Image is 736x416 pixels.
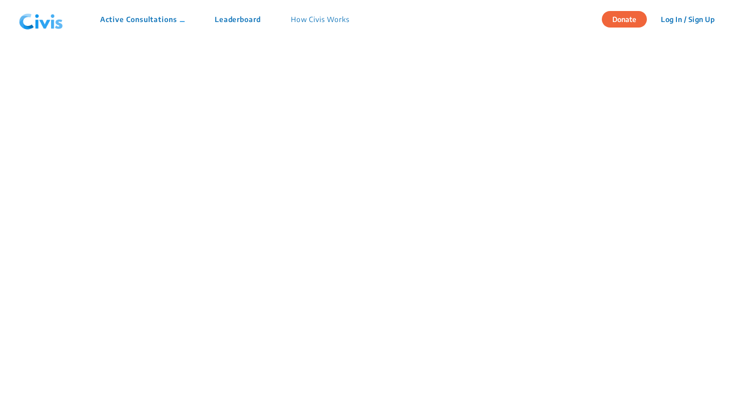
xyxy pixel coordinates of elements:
[654,12,721,27] button: Log In / Sign Up
[291,14,349,25] p: How Civis Works
[100,14,185,25] p: Active Consultations
[15,5,67,35] img: navlogo.png
[215,14,261,25] p: Leaderboard
[602,14,654,24] a: Donate
[602,11,647,28] button: Donate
